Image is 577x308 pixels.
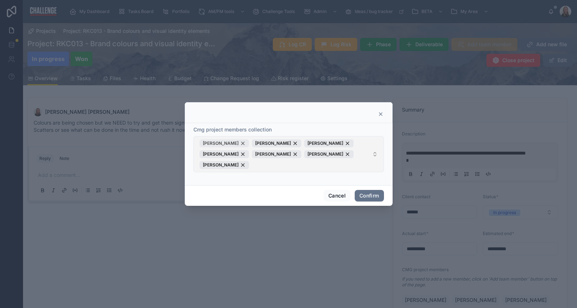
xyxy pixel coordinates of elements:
button: Select Button [193,136,384,172]
button: Unselect 2 [200,161,249,169]
button: Unselect 43 [200,139,249,147]
button: Unselect 29 [200,150,249,158]
button: Unselect 3 [304,150,354,158]
button: Confirm [355,190,384,201]
span: [PERSON_NAME] [307,151,343,157]
span: Cmg project members collection [193,126,272,133]
span: [PERSON_NAME] [255,151,291,157]
button: Unselect 5 [252,150,301,158]
span: [PERSON_NAME] [203,140,239,146]
button: Cancel [324,190,350,201]
span: [PERSON_NAME] [255,140,291,146]
span: [PERSON_NAME] [203,162,239,168]
span: [PERSON_NAME] [203,151,239,157]
button: Unselect 36 [252,139,301,147]
button: Unselect 30 [304,139,354,147]
span: [PERSON_NAME] [307,140,343,146]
